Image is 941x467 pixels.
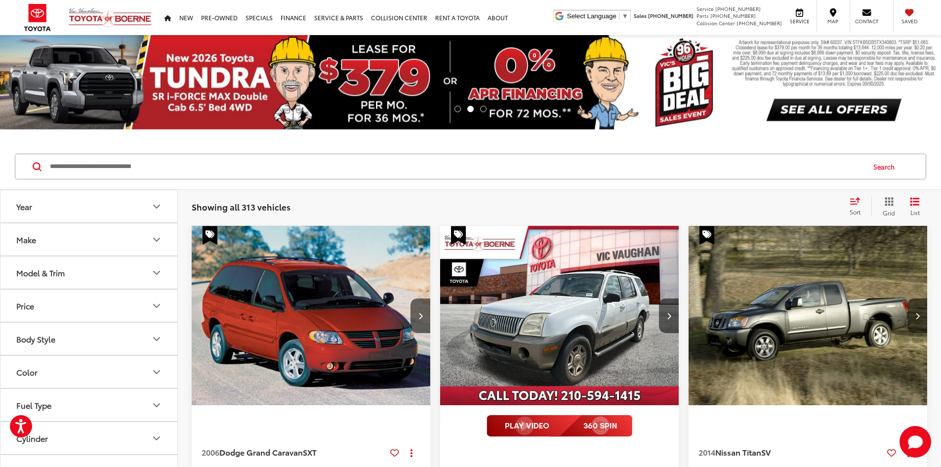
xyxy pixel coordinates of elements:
button: MakeMake [0,223,178,255]
span: SV [761,446,771,458]
button: CylinderCylinder [0,422,178,454]
div: Year [16,202,32,211]
div: Make [151,234,163,246]
div: Year [151,201,163,212]
span: Showing all 313 vehicles [192,201,290,212]
svg: Start Chat [900,426,931,458]
button: Body StyleBody Style [0,323,178,355]
div: 2002 Mercury Mountaineer Base 114 WB 0 [440,226,680,405]
span: List [910,208,920,216]
a: 2006 Dodge Grand Caravan SXT2006 Dodge Grand Caravan SXT2006 Dodge Grand Caravan SXT2006 Dodge Gr... [191,226,431,405]
span: Saved [899,18,920,25]
input: Search by Make, Model, or Keyword [49,155,864,178]
div: Color [151,366,163,378]
span: 2006 [202,446,219,458]
span: dropdown dots [410,449,412,457]
span: Service [788,18,811,25]
span: Special [203,226,217,245]
span: Sort [850,208,860,216]
div: 2014 Nissan Titan SV 0 [688,226,928,405]
span: Select Language [567,12,616,20]
span: Parts [696,12,709,19]
button: Grid View [871,197,902,216]
span: ▼ [622,12,628,20]
button: PricePrice [0,290,178,322]
div: Price [151,300,163,312]
div: Price [16,301,34,310]
span: Dodge Grand Caravan [219,446,303,458]
span: Contact [855,18,878,25]
span: Special [699,226,714,245]
span: Special [451,226,466,245]
button: Next image [659,298,679,333]
img: Vic Vaughan Toyota of Boerne [68,7,152,28]
div: 2006 Dodge Grand Caravan SXT 0 [191,226,431,405]
span: Map [822,18,844,25]
span: [PHONE_NUMBER] [736,19,782,27]
img: 2002 Mercury Mountaineer Base 114 WB [440,226,680,406]
span: [PHONE_NUMBER] [648,12,694,19]
div: Cylinder [16,433,48,443]
div: Model & Trim [151,267,163,279]
span: Nissan Titan [715,446,761,458]
a: 2006Dodge Grand CaravanSXT [202,447,386,458]
div: Fuel Type [151,399,163,411]
div: Cylinder [151,432,163,444]
span: 2014 [698,446,715,458]
button: Select sort value [845,197,871,216]
div: Fuel Type [16,400,51,410]
span: Grid [883,209,895,217]
span: [PHONE_NUMBER] [715,5,761,12]
img: full motion video [487,415,632,437]
button: Search [864,154,909,179]
button: Toggle Chat Window [900,426,931,458]
div: Body Style [16,334,55,343]
button: ColorColor [0,356,178,388]
a: 2014Nissan TitanSV [698,447,883,458]
span: SXT [303,446,317,458]
span: [PHONE_NUMBER] [710,12,756,19]
a: 2002 Mercury Mountaineer Base 114 WB2002 Mercury Mountaineer Base 114 WB2002 Mercury Mountaineer ... [440,226,680,405]
a: 2014 Nissan Titan SV2014 Nissan Titan SV2014 Nissan Titan SV2014 Nissan Titan SV [688,226,928,405]
button: Next image [410,298,430,333]
div: Color [16,367,38,377]
button: Actions [403,444,420,461]
button: YearYear [0,190,178,222]
button: List View [902,197,927,216]
button: Fuel TypeFuel Type [0,389,178,421]
span: Collision Center [696,19,735,27]
div: Body Style [151,333,163,345]
span: Sales [634,12,647,19]
button: Next image [907,298,927,333]
span: Service [696,5,714,12]
button: Model & TrimModel & Trim [0,256,178,289]
img: 2006 Dodge Grand Caravan SXT [191,226,431,406]
div: Model & Trim [16,268,65,277]
div: Make [16,235,36,244]
img: 2014 Nissan Titan SV [688,226,928,406]
a: Select Language​ [567,12,628,20]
